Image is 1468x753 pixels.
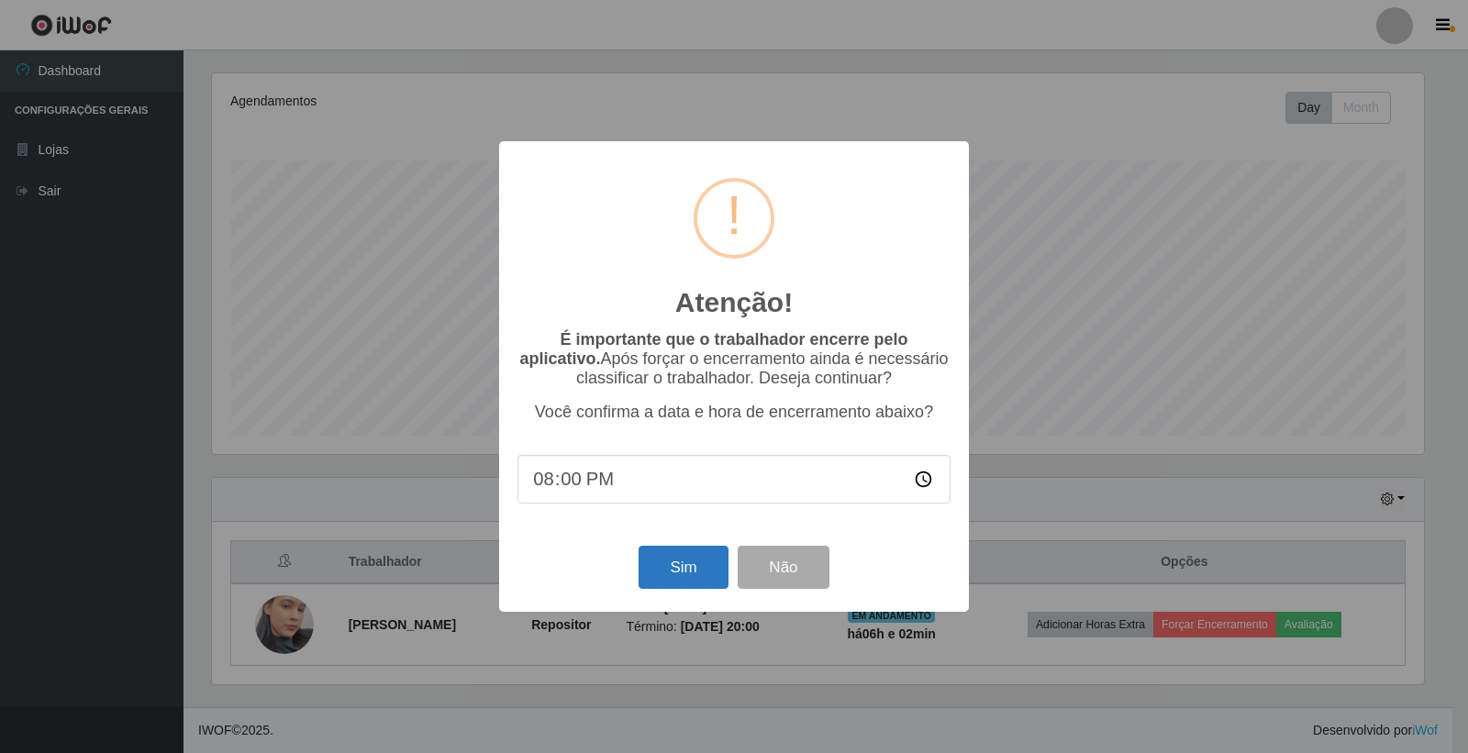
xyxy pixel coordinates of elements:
[639,546,728,589] button: Sim
[675,286,793,319] h2: Atenção!
[517,403,951,422] p: Você confirma a data e hora de encerramento abaixo?
[519,330,907,368] b: É importante que o trabalhador encerre pelo aplicativo.
[738,546,829,589] button: Não
[517,330,951,388] p: Após forçar o encerramento ainda é necessário classificar o trabalhador. Deseja continuar?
